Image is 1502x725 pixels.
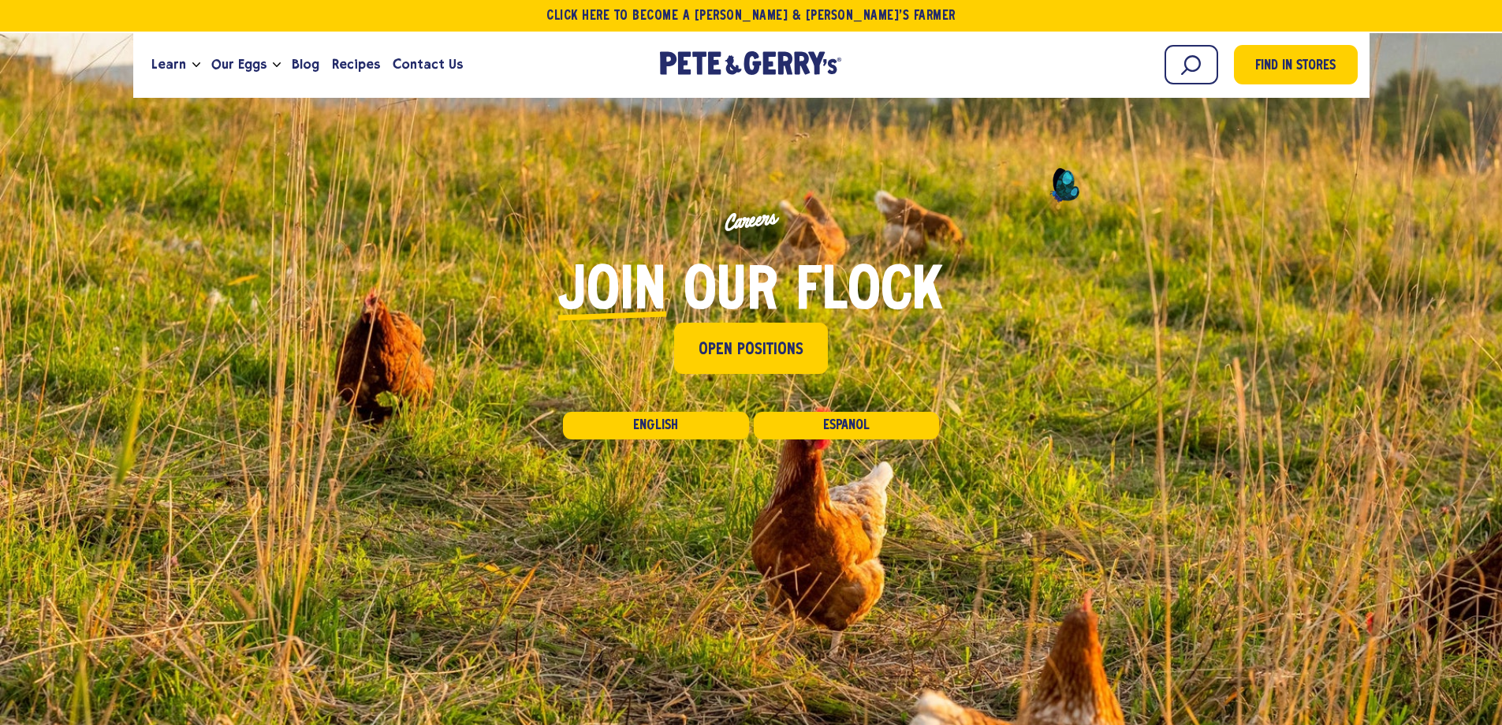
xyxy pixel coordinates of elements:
a: Find in Stores [1234,45,1358,84]
span: Contact Us [393,54,463,74]
span: Learn [151,54,186,74]
span: our [684,263,778,323]
a: Open Positions [674,323,828,374]
a: Contact Us [386,43,469,86]
span: Open Positions [699,338,803,362]
p: Careers [128,144,1375,297]
a: Español [754,412,939,439]
span: Find in Stores [1255,56,1336,77]
span: flock [796,263,943,323]
input: Search [1165,45,1218,84]
a: English [563,412,748,439]
button: Open the dropdown menu for Learn [192,62,200,68]
span: Our Eggs [211,54,266,74]
span: Join [558,263,666,323]
a: Blog [285,43,326,86]
button: Open the dropdown menu for Our Eggs [273,62,281,68]
a: Recipes [326,43,386,86]
span: Recipes [332,54,380,74]
a: Learn [145,43,192,86]
span: Blog [292,54,319,74]
a: Our Eggs [205,43,273,86]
